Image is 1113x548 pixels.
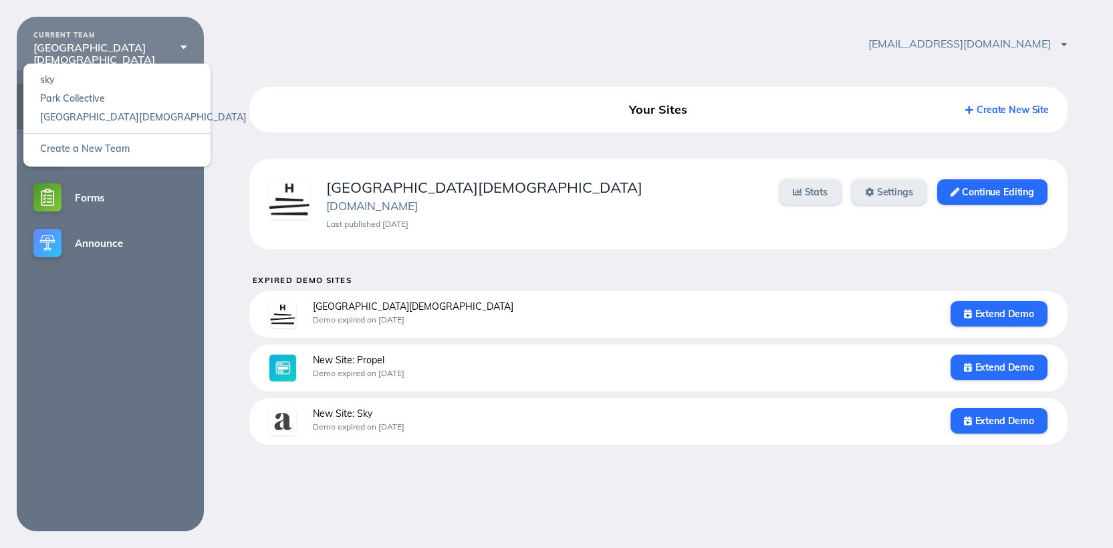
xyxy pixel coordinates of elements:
[937,179,1047,205] a: Continue Editing
[269,408,296,435] img: 0n5e3kwwxbuc3jxm.jpg
[779,179,841,205] a: Stats
[313,301,934,312] div: [GEOGRAPHIC_DATA][DEMOGRAPHIC_DATA]
[528,98,788,122] div: Your Sites
[33,41,187,66] div: [GEOGRAPHIC_DATA][DEMOGRAPHIC_DATA]
[313,355,934,365] div: New Site: Propel
[17,175,204,220] a: Forms
[269,179,310,219] img: psqtb4ykltgfx2pd.png
[313,408,934,419] div: New Site: Sky
[326,219,763,229] div: Last published [DATE]
[965,104,1049,116] a: Create New Site
[852,179,926,205] a: Settings
[33,229,61,257] img: announce-small@2x.png
[23,108,211,126] a: [GEOGRAPHIC_DATA][DEMOGRAPHIC_DATA]
[33,31,187,39] div: CURRENT TEAM
[33,183,61,211] img: forms-small@2x.png
[23,70,211,89] a: sky
[951,301,1047,327] a: Extend Demo
[951,408,1047,434] a: Extend Demo
[326,179,763,196] div: [GEOGRAPHIC_DATA][DEMOGRAPHIC_DATA]
[23,134,211,160] a: Create a New Team
[17,129,204,175] a: Podcasts
[951,355,1047,380] a: Extend Demo
[269,301,296,328] img: yi6qrzusiobb5tho.png
[326,199,418,213] a: [DOMAIN_NAME]
[313,422,934,432] div: Demo expired on [DATE]
[17,220,204,266] a: Announce
[269,355,296,381] img: sites-large@2x.jpg
[23,89,211,108] a: Park Collective
[313,315,934,325] div: Demo expired on [DATE]
[868,37,1068,50] span: [EMAIL_ADDRESS][DOMAIN_NAME]
[313,369,934,378] div: Demo expired on [DATE]
[17,84,204,129] a: Sites
[253,276,1068,284] h5: Expired Demo Sites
